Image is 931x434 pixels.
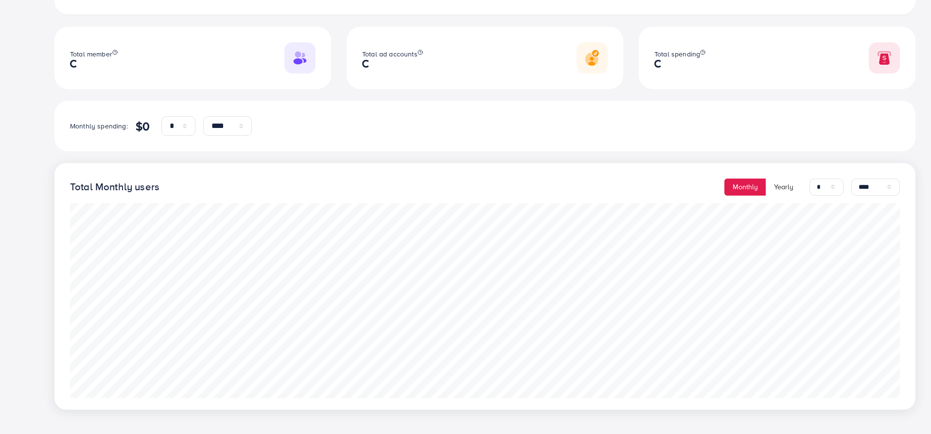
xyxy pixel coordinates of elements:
span: Total ad accounts [362,49,418,59]
h4: $0 [136,119,150,133]
button: Yearly [766,179,802,196]
span: Total spending [654,49,700,59]
img: Responsive image [577,42,608,73]
img: Responsive image [869,42,900,73]
button: Monthly [724,179,766,196]
span: Total member [70,49,112,59]
img: Responsive image [284,42,316,73]
p: Monthly spending: [70,120,128,132]
h4: Total Monthly users [70,181,159,193]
